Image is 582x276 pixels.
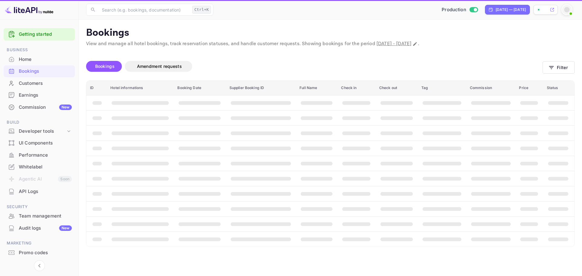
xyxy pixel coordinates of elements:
a: Earnings [4,89,75,101]
span: Marketing [4,240,75,247]
a: Customers [4,78,75,89]
button: Collapse navigation [34,260,45,271]
img: LiteAPI logo [5,5,53,15]
div: New [59,105,72,110]
table: booking table [86,81,574,247]
th: Commission [466,81,516,95]
th: Check out [376,81,418,95]
span: Production [442,6,466,13]
th: Full Name [296,81,337,95]
div: Team management [19,213,72,220]
th: Check in [337,81,375,95]
p: View and manage all hotel bookings, track reservation statuses, and handle customer requests. Sho... [86,40,575,48]
div: Getting started [4,28,75,41]
a: Audit logsNew [4,222,75,234]
div: Switch to Sandbox mode [439,6,480,13]
div: Developer tools [4,126,75,137]
span: Security [4,204,75,210]
span: [DATE] - [DATE] [376,41,411,47]
a: UI Components [4,137,75,148]
a: API Logs [4,186,75,197]
div: Audit logs [19,225,72,232]
div: Bookings [19,68,72,75]
a: Performance [4,149,75,161]
a: Home [4,54,75,65]
div: Ctrl+K [192,6,211,14]
div: New [59,225,72,231]
div: Developer tools [19,128,66,135]
div: [DATE] — [DATE] [496,7,526,12]
th: Tag [418,81,466,95]
div: Commission [19,104,72,111]
div: Performance [19,152,72,159]
div: API Logs [19,188,72,195]
button: Change date range [412,41,418,47]
button: Filter [543,61,575,74]
a: Promo codes [4,247,75,258]
div: UI Components [19,140,72,147]
span: Business [4,47,75,53]
span: Bookings [95,64,115,69]
input: Search (e.g. bookings, documentation) [98,4,190,16]
p: Bookings [86,27,575,39]
th: Status [543,81,574,95]
a: Team management [4,210,75,221]
div: Earnings [19,92,72,99]
div: Whitelabel [4,161,75,173]
a: Whitelabel [4,161,75,172]
span: Amendment requests [137,64,182,69]
span: Build [4,119,75,126]
a: Bookings [4,65,75,77]
div: API Logs [4,186,75,198]
th: ID [86,81,107,95]
div: Whitelabel [19,164,72,171]
div: Customers [19,80,72,87]
div: account-settings tabs [86,61,543,72]
th: Price [515,81,543,95]
a: CommissionNew [4,101,75,113]
th: Hotel informations [107,81,174,95]
div: Home [19,56,72,63]
th: Booking Date [174,81,226,95]
div: Promo codes [19,249,72,256]
div: Promo codes [4,247,75,259]
th: Supplier Booking ID [226,81,296,95]
a: Getting started [19,31,72,38]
